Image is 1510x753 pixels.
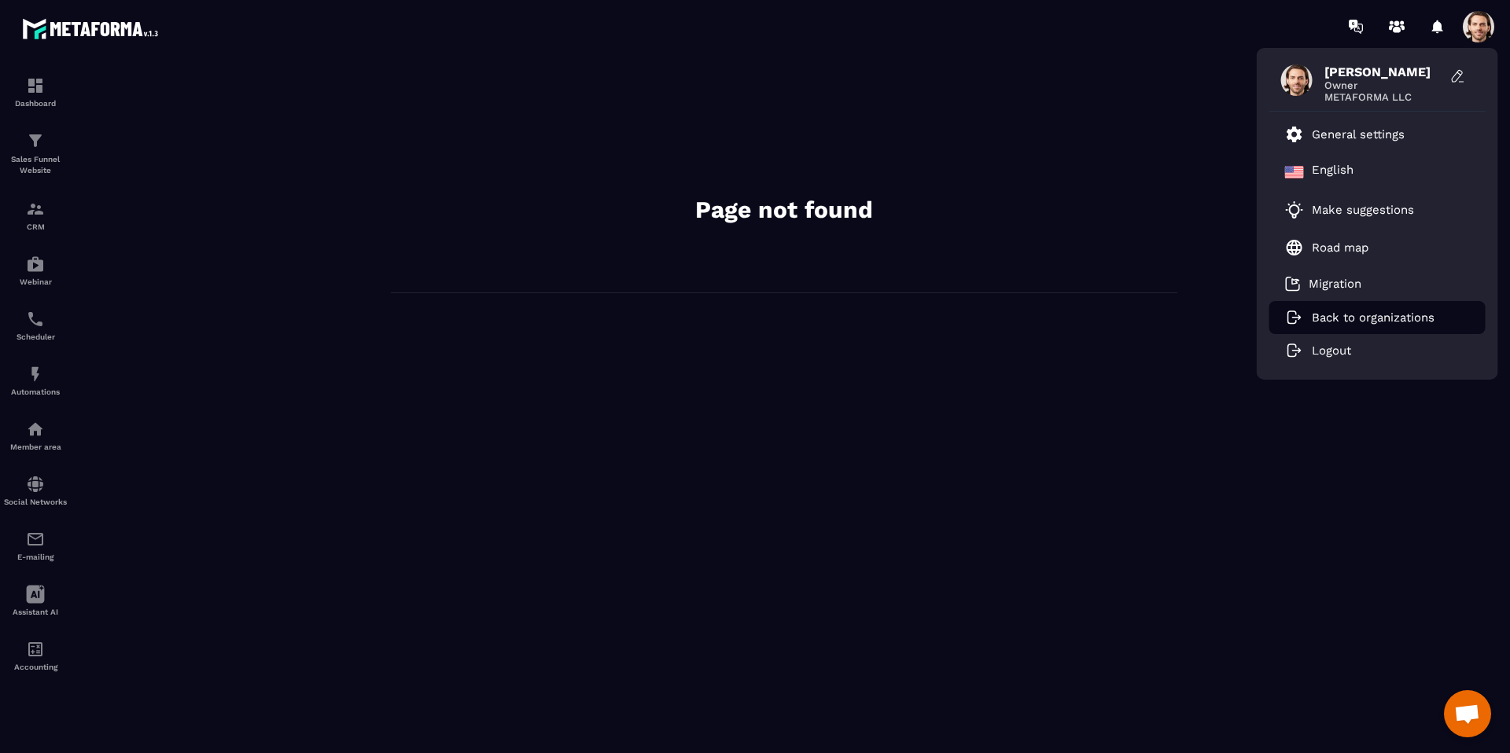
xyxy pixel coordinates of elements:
[1312,343,1351,358] p: Logout
[4,518,67,573] a: emailemailE-mailing
[4,498,67,506] p: Social Networks
[4,463,67,518] a: social-networksocial-networkSocial Networks
[4,332,67,341] p: Scheduler
[1309,277,1361,291] p: Migration
[4,119,67,188] a: formationformationSales Funnel Website
[26,131,45,150] img: formation
[1324,91,1442,103] span: METAFORMA LLC
[26,255,45,274] img: automations
[26,76,45,95] img: formation
[4,99,67,108] p: Dashboard
[26,420,45,439] img: automations
[4,663,67,671] p: Accounting
[1312,163,1353,182] p: English
[1312,241,1368,255] p: Road map
[4,608,67,616] p: Assistant AI
[1312,127,1405,141] p: General settings
[4,443,67,451] p: Member area
[26,640,45,659] img: accountant
[4,388,67,396] p: Automations
[4,553,67,561] p: E-mailing
[4,298,67,353] a: schedulerschedulerScheduler
[1285,276,1361,292] a: Migration
[26,310,45,329] img: scheduler
[4,353,67,408] a: automationsautomationsAutomations
[4,573,67,628] a: Assistant AI
[4,64,67,119] a: formationformationDashboard
[4,277,67,286] p: Webinar
[4,408,67,463] a: automationsautomationsMember area
[1285,125,1405,144] a: General settings
[1312,203,1414,217] p: Make suggestions
[4,188,67,243] a: formationformationCRM
[26,200,45,219] img: formation
[4,222,67,231] p: CRM
[1285,238,1368,257] a: Road map
[26,530,45,549] img: email
[1312,310,1434,325] p: Back to organizations
[548,194,1020,226] h2: Page not found
[26,365,45,384] img: automations
[1444,690,1491,737] div: Ouvrir le chat
[4,243,67,298] a: automationsautomationsWebinar
[1285,200,1450,219] a: Make suggestions
[22,14,164,43] img: logo
[1324,79,1442,91] span: Owner
[4,628,67,683] a: accountantaccountantAccounting
[1285,310,1434,325] a: Back to organizations
[26,475,45,494] img: social-network
[1324,64,1442,79] span: [PERSON_NAME]
[4,154,67,176] p: Sales Funnel Website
